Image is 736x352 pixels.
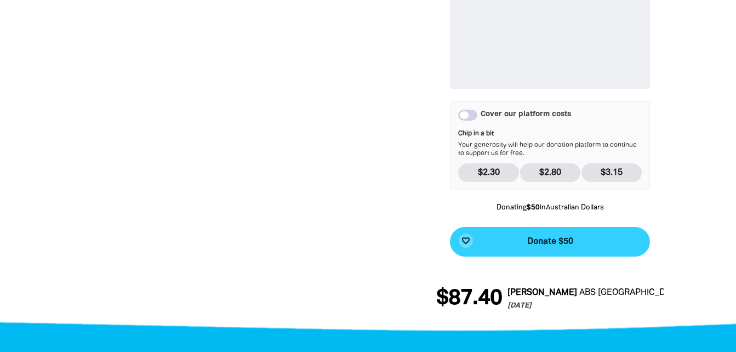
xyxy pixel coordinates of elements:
[458,129,642,158] p: Your generosity will help our donation platform to continue to support us for free.
[506,289,576,297] em: [PERSON_NAME]
[450,203,650,214] p: Donating in Australian Dollars
[436,281,664,316] div: Donation stream
[527,237,573,246] span: Donate $50
[520,163,581,182] p: $2.80
[450,227,650,257] button: favorite_borderDonate $50
[435,288,501,310] span: $87.40
[458,163,519,182] p: $2.30
[458,129,642,138] span: Chip in a bit
[527,205,540,211] b: $50
[458,110,477,121] button: Cover our platform costs
[581,163,642,182] p: $3.15
[461,236,470,245] i: favorite_border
